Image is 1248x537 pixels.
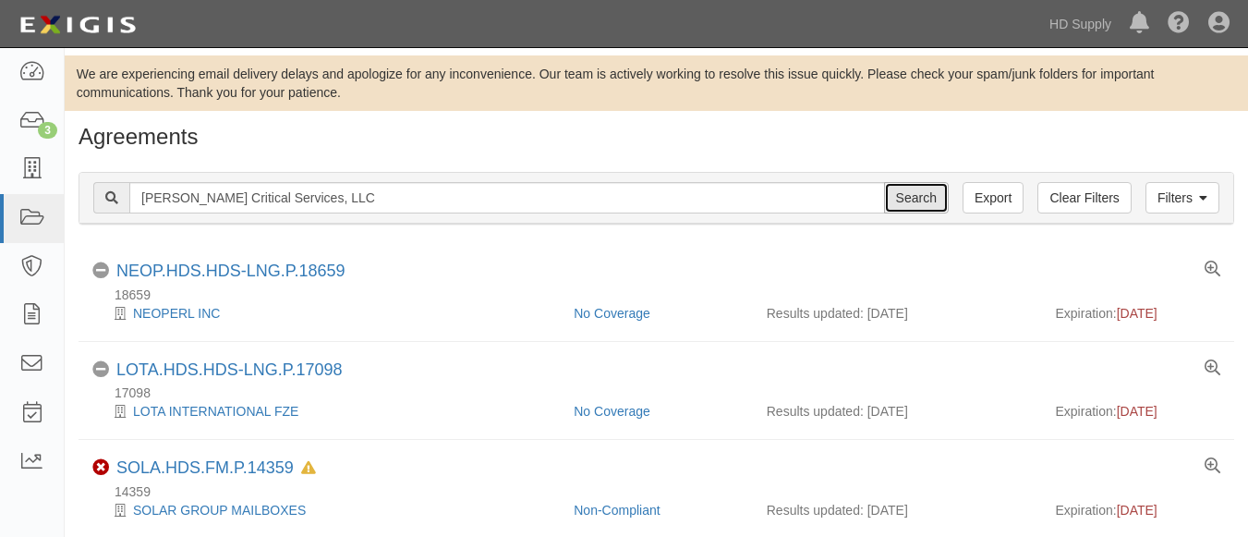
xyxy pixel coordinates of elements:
[133,503,306,518] a: SOLAR GROUP MAILBOXES
[1037,182,1131,214] a: Clear Filters
[116,360,342,381] div: LOTA.HDS.HDS-LNG.P.17098
[14,8,141,42] img: logo-5460c22ac91f19d4615b14bd174203de0afe785f0fc80cf4dbbc73dc1793850b.png
[1205,262,1220,278] a: View results summary
[574,404,650,419] a: No Coverage
[116,360,342,379] a: LOTA.HDS.HDS-LNG.P.17098
[1205,458,1220,475] a: View results summary
[116,458,316,479] div: SOLA.HDS.FM.P.14359
[92,501,560,519] div: SOLAR GROUP MAILBOXES
[1145,182,1219,214] a: Filters
[92,361,109,378] i: No Coverage
[1056,304,1221,323] div: Expiration:
[1040,6,1121,43] a: HD Supply
[1117,503,1157,518] span: [DATE]
[79,125,1234,149] h1: Agreements
[767,501,1028,519] div: Results updated: [DATE]
[767,304,1028,323] div: Results updated: [DATE]
[963,182,1024,214] a: Export
[1168,13,1190,35] i: Help Center - Complianz
[574,306,650,321] a: No Coverage
[301,462,316,475] i: In Default since 04/22/2024
[1117,306,1157,321] span: [DATE]
[92,304,560,323] div: NEOPERL INC
[92,482,1234,501] div: 14359
[574,503,660,518] a: Non-Compliant
[767,402,1028,421] div: Results updated: [DATE]
[884,182,949,214] input: Search
[1056,402,1221,421] div: Expiration:
[116,458,294,477] a: SOLA.HDS.FM.P.14359
[38,122,57,139] div: 3
[92,384,1234,402] div: 17098
[116,262,345,282] div: NEOP.HDS.HDS-LNG.P.18659
[1117,404,1157,419] span: [DATE]
[92,262,109,279] i: No Coverage
[116,262,345,280] a: NEOP.HDS.HDS-LNG.P.18659
[133,404,298,419] a: LOTA INTERNATIONAL FZE
[65,65,1248,102] div: We are experiencing email delivery delays and apologize for any inconvenience. Our team is active...
[133,306,220,321] a: NEOPERL INC
[92,402,560,421] div: LOTA INTERNATIONAL FZE
[129,182,885,214] input: Search
[1056,501,1221,519] div: Expiration:
[1205,360,1220,377] a: View results summary
[92,286,1234,304] div: 18659
[92,459,109,476] i: Non-Compliant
